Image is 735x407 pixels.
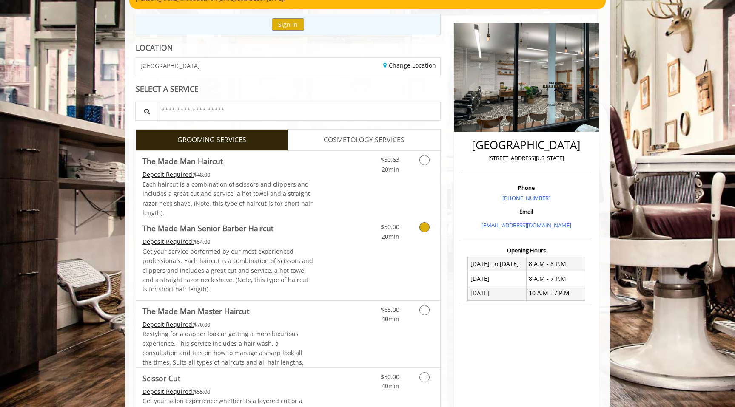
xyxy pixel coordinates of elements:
span: [GEOGRAPHIC_DATA] [140,62,200,69]
span: $50.00 [381,223,399,231]
span: 20min [382,165,399,173]
span: 40min [382,382,399,390]
a: [EMAIL_ADDRESS][DOMAIN_NAME] [481,221,571,229]
button: Sign In [272,18,304,31]
b: The Made Man Master Haircut [142,305,249,317]
div: $48.00 [142,170,313,179]
h3: Phone [463,185,590,191]
b: LOCATION [136,42,173,53]
h2: [GEOGRAPHIC_DATA] [463,139,590,151]
span: Restyling for a dapper look or getting a more luxurious experience. This service includes a hair ... [142,330,304,366]
span: $50.00 [381,373,399,381]
td: [DATE] To [DATE] [468,257,527,271]
span: This service needs some Advance to be paid before we block your appointment [142,170,194,178]
span: $65.00 [381,305,399,314]
h3: Email [463,209,590,215]
td: 8 A.M - 8 P.M [526,257,585,271]
p: [STREET_ADDRESS][US_STATE] [463,154,590,163]
span: COSMETOLOGY SERVICES [324,135,405,146]
b: The Made Man Senior Barber Haircut [142,222,273,234]
span: GROOMING SERVICES [177,135,246,146]
div: $70.00 [142,320,313,329]
span: 40min [382,315,399,323]
td: [DATE] [468,286,527,300]
span: This service needs some Advance to be paid before we block your appointment [142,387,194,396]
p: Get your service performed by our most experienced professionals. Each haircut is a combination o... [142,247,313,294]
a: [PHONE_NUMBER] [502,194,550,202]
td: [DATE] [468,271,527,286]
h3: Opening Hours [461,247,592,253]
td: 8 A.M - 7 P.M [526,271,585,286]
a: Change Location [383,61,436,69]
td: 10 A.M - 7 P.M [526,286,585,300]
b: The Made Man Haircut [142,155,223,167]
div: $55.00 [142,387,313,396]
div: $54.00 [142,237,313,246]
span: 20min [382,232,399,240]
button: Service Search [135,102,157,121]
span: $50.63 [381,155,399,164]
b: Scissor Cut [142,372,180,384]
span: This service needs some Advance to be paid before we block your appointment [142,237,194,246]
span: Each haircut is a combination of scissors and clippers and includes a great cut and service, a ho... [142,180,313,217]
span: This service needs some Advance to be paid before we block your appointment [142,320,194,328]
div: SELECT A SERVICE [136,85,441,93]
